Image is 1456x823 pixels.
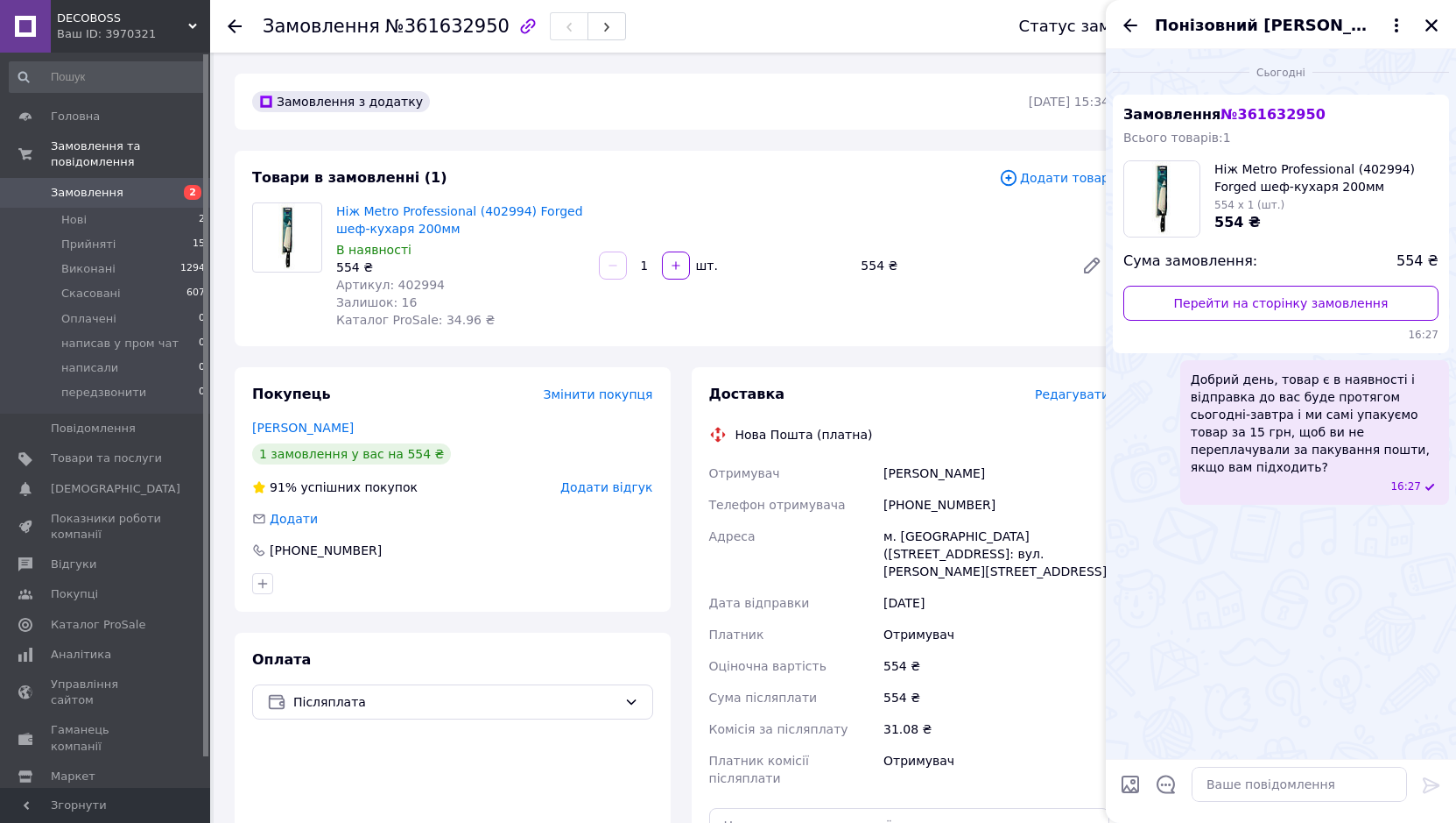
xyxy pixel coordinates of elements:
[61,360,118,376] span: написали
[9,61,207,93] input: Пошук
[61,237,116,252] span: Прийняті
[51,617,145,633] span: Каталог ProSale
[61,212,87,228] span: Нові
[1123,286,1438,321] a: Перейти на сторінку замовлення
[1123,328,1438,343] span: 16:27 12.09.2025
[199,360,205,376] span: 0
[1113,63,1449,81] div: 12.09.2025
[51,109,100,124] span: Головна
[544,387,653,401] span: Змінити покупця
[854,253,1067,278] div: 554 ₴
[184,185,201,200] span: 2
[51,722,162,754] span: Гаманець компанії
[1123,131,1231,145] span: Всього товарів: 1
[199,336,205,351] span: 0
[709,722,848,736] span: Комісія за післяплату
[252,91,430,112] div: Замовлення з додатку
[1155,14,1372,37] span: Понізовний [PERSON_NAME]
[709,754,809,785] span: Платник комісії післяплати
[1214,214,1261,231] span: 554 ₴
[880,587,1113,619] div: [DATE]
[293,692,617,712] span: Післяплата
[51,451,162,466] span: Товари та послуги
[880,619,1113,650] div: Отримувач
[336,259,585,276] div: 554 ₴
[51,138,210,170] span: Замовлення та повідомлення
[880,713,1113,745] div: 31.08 ₴
[1214,160,1438,195] span: Ніж Metro Professional (402994) Forged шеф-кухаря 200мм
[270,480,297,494] span: 91%
[61,336,179,351] span: написав у пром чат
[709,596,810,610] span: Дата відправки
[1220,106,1325,123] span: № 361632950
[51,647,111,663] span: Аналітика
[199,311,205,327] span: 0
[51,421,136,436] span: Повідомлення
[252,479,418,496] div: успішних покупок
[268,542,383,559] div: [PHONE_NUMBER]
[270,512,318,526] span: Додати
[252,386,331,402] span: Покупець
[61,286,121,302] span: Скасовані
[57,26,210,42] div: Ваш ID: 3970321
[880,682,1113,713] div: 554 ₴
[692,257,720,274] div: шт.
[51,185,123,201] span: Замовлення
[731,426,877,443] div: Нова Пошта (платна)
[880,521,1113,587] div: м. [GEOGRAPHIC_DATA] ([STREET_ADDRESS]: вул. [PERSON_NAME][STREET_ADDRESS]
[252,443,451,465] div: 1 замовлення у вас на 554 ₴
[709,628,764,642] span: Платник
[709,659,826,673] span: Оціночна вартість
[1396,252,1438,272] span: 554 ₴
[228,18,242,35] div: Повернутися назад
[51,677,162,708] span: Управління сайтом
[336,313,495,327] span: Каталог ProSale: 34.96 ₴
[336,204,583,236] a: Ніж Metro Professional (402994) Forged шеф-кухаря 200мм
[336,278,445,292] span: Артикул: 402994
[1421,15,1442,36] button: Закрити
[57,11,188,26] span: DECOBOSS
[51,586,98,602] span: Покупці
[880,745,1113,794] div: Отримувач
[51,557,96,572] span: Відгуки
[1155,14,1407,37] button: Понізовний [PERSON_NAME]
[560,480,652,494] span: Додати відгук
[999,168,1109,188] span: Додати товар
[51,511,162,543] span: Показники роботи компанії
[385,16,510,37] span: №361632950
[257,203,319,272] img: Ніж Metro Professional (402994) Forged шеф-кухаря 200мм
[199,212,205,228] span: 2
[193,237,205,252] span: 15
[252,169,447,186] span: Товари в замовленні (1)
[51,481,180,497] span: [DEMOGRAPHIC_DATA]
[1019,18,1180,35] div: Статус замовлення
[61,261,116,277] span: Виконані
[61,311,116,327] span: Оплачені
[199,385,205,401] span: 0
[1390,479,1421,494] span: 16:27 12.09.2025
[1029,95,1109,109] time: [DATE] 15:34
[1191,371,1438,476] span: Добрий день, товар є в наявності і відправка до вас буде протягом сьогодні-завтра і ми самі упаку...
[709,386,785,402] span: Доставка
[880,489,1113,521] div: [PHONE_NUMBER]
[1123,252,1257,272] span: Сума замовлення:
[1214,199,1284,211] span: 554 x 1 (шт.)
[336,295,417,309] span: Залишок: 16
[709,529,756,543] span: Адреса
[263,16,380,37] span: Замовлення
[1155,773,1178,796] button: Відкрити шаблони відповідей
[1249,66,1312,81] span: Сьогодні
[709,498,846,512] span: Телефон отримувача
[51,769,95,784] span: Маркет
[1123,106,1326,123] span: Замовлення
[1120,15,1141,36] button: Назад
[1035,387,1109,401] span: Редагувати
[709,691,818,705] span: Сума післяплати
[880,458,1113,489] div: [PERSON_NAME]
[252,651,311,668] span: Оплата
[180,261,205,277] span: 1294
[186,286,205,302] span: 607
[709,466,780,480] span: Отримувач
[61,385,146,401] span: передзвонити
[336,243,411,257] span: В наявності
